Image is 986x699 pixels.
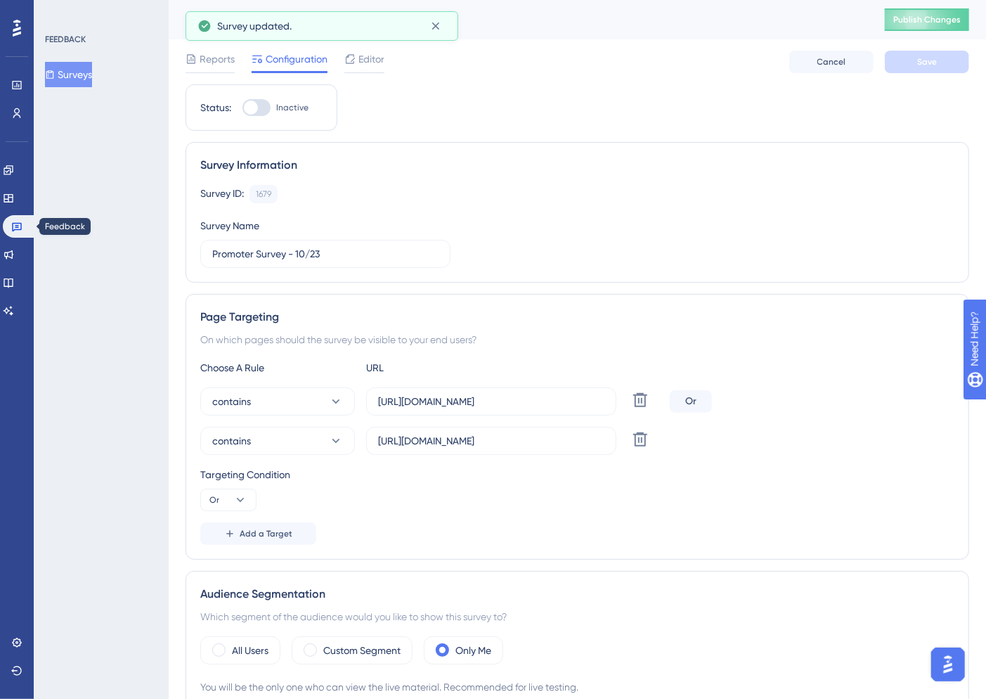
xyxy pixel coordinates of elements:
[200,309,954,326] div: Page Targeting
[366,359,521,376] div: URL
[200,387,355,416] button: contains
[200,427,355,455] button: contains
[45,34,86,45] div: FEEDBACK
[670,390,712,413] div: Or
[45,62,92,87] button: Surveys
[200,99,231,116] div: Status:
[276,102,309,113] span: Inactive
[789,51,874,73] button: Cancel
[266,51,327,68] span: Configuration
[893,14,961,25] span: Publish Changes
[885,8,969,31] button: Publish Changes
[200,586,954,603] div: Audience Segmentation
[212,393,251,410] span: contains
[200,185,244,203] div: Survey ID:
[200,466,954,483] div: Targeting Condition
[33,4,88,20] span: Need Help?
[200,157,954,174] div: Survey Information
[817,56,846,68] span: Cancel
[378,394,604,409] input: yourwebsite.com/path
[378,433,604,449] input: yourwebsite.com/path
[200,51,235,68] span: Reports
[200,522,316,545] button: Add a Target
[217,18,292,34] span: Survey updated.
[200,608,954,625] div: Which segment of the audience would you like to show this survey to?
[212,246,439,262] input: Type your Survey name
[200,679,954,695] div: You will be the only one who can view the live material. Recommended for live testing.
[455,642,491,659] label: Only Me
[200,331,954,348] div: On which pages should the survey be visible to your end users?
[927,643,969,686] iframe: UserGuiding AI Assistant Launcher
[212,432,251,449] span: contains
[240,528,292,539] span: Add a Target
[323,642,401,659] label: Custom Segment
[209,494,219,506] span: Or
[256,188,271,200] div: 1679
[358,51,384,68] span: Editor
[232,642,268,659] label: All Users
[200,217,259,234] div: Survey Name
[186,10,850,30] div: Promoter Survey - 10/23
[885,51,969,73] button: Save
[917,56,937,68] span: Save
[200,359,355,376] div: Choose A Rule
[200,489,257,511] button: Or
